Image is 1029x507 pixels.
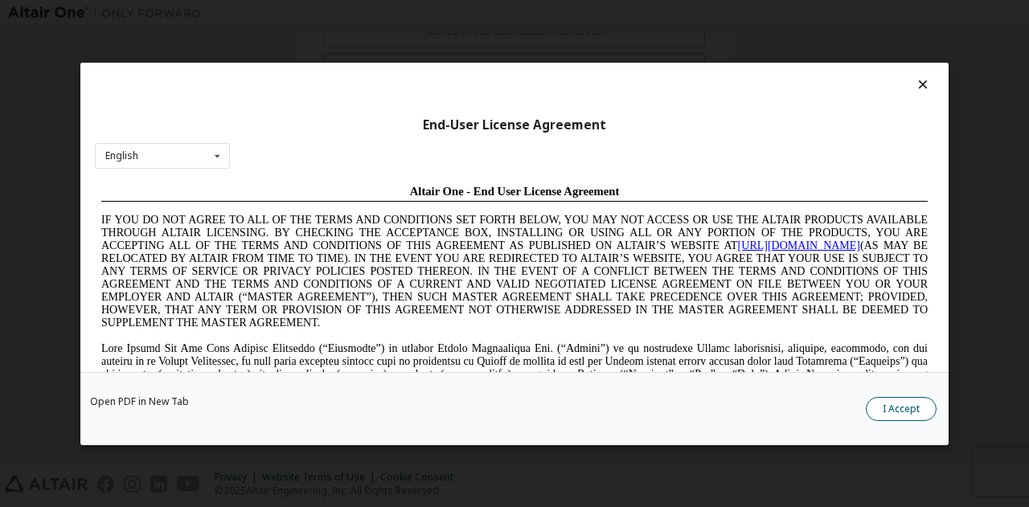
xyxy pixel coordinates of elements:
span: IF YOU DO NOT AGREE TO ALL OF THE TERMS AND CONDITIONS SET FORTH BELOW, YOU MAY NOT ACCESS OR USE... [6,35,833,150]
a: Open PDF in New Tab [90,396,189,406]
span: Lore Ipsumd Sit Ame Cons Adipisc Elitseddo (“Eiusmodte”) in utlabor Etdolo Magnaaliqua Eni. (“Adm... [6,164,833,279]
a: [URL][DOMAIN_NAME] [643,61,765,73]
button: I Accept [866,396,937,420]
span: Altair One - End User License Agreement [315,6,525,19]
div: English [105,151,138,161]
div: End-User License Agreement [95,117,934,133]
